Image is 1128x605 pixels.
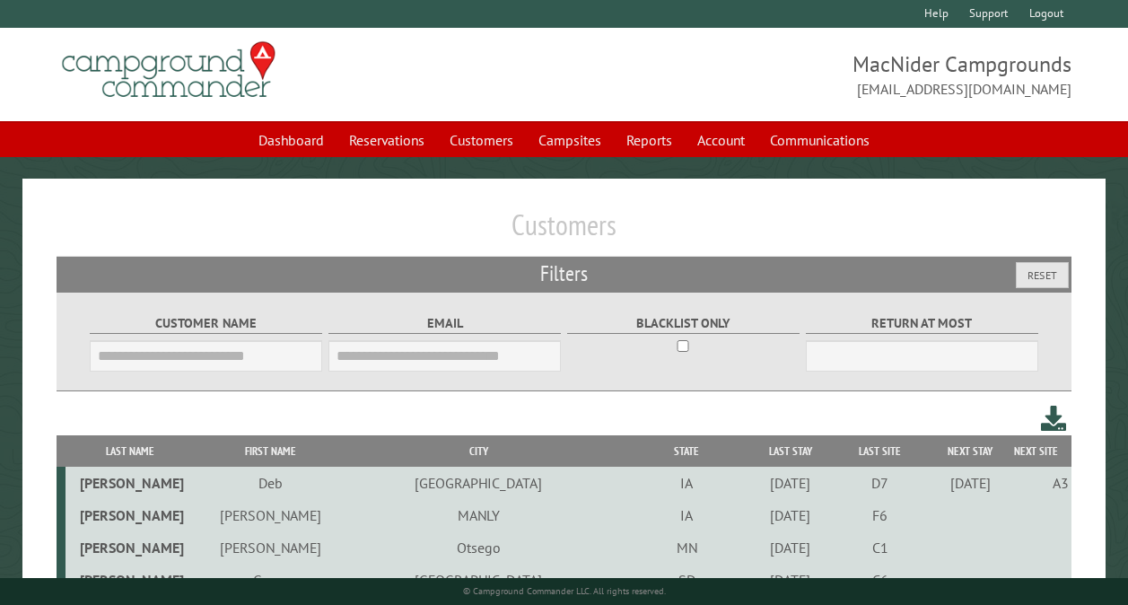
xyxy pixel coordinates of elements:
a: Customers [439,123,524,157]
div: [DATE] [765,571,817,589]
a: Download this customer list (.csv) [1041,402,1067,435]
div: [DATE] [944,474,997,492]
th: First Name [195,435,345,467]
td: MN [611,531,762,564]
td: IA [611,499,762,531]
td: A3 [1000,467,1071,499]
img: Campground Commander [57,35,281,105]
td: [PERSON_NAME] [66,564,195,596]
th: City [345,435,611,467]
td: Grace [195,564,345,596]
td: [PERSON_NAME] [195,531,345,564]
td: [GEOGRAPHIC_DATA] [345,564,611,596]
td: C1 [818,531,940,564]
th: Last Name [66,435,195,467]
td: Otsego [345,531,611,564]
label: Email [328,313,561,334]
a: Reports [616,123,683,157]
a: Reservations [338,123,435,157]
h2: Filters [57,257,1071,291]
td: Deb [195,467,345,499]
td: [GEOGRAPHIC_DATA] [345,467,611,499]
td: [PERSON_NAME] [66,499,195,531]
a: Campsites [528,123,612,157]
td: F6 [818,499,940,531]
span: MacNider Campgrounds [EMAIL_ADDRESS][DOMAIN_NAME] [564,49,1072,100]
th: Next Site [1000,435,1071,467]
td: IA [611,467,762,499]
label: Blacklist only [567,313,800,334]
td: C6 [818,564,940,596]
td: [PERSON_NAME] [195,499,345,531]
small: © Campground Commander LLC. All rights reserved. [463,585,666,597]
h1: Customers [57,207,1071,257]
td: D7 [818,467,940,499]
a: Communications [759,123,880,157]
div: [DATE] [765,474,817,492]
a: Dashboard [248,123,335,157]
th: Next Stay [941,435,1000,467]
th: Last Stay [762,435,818,467]
button: Reset [1016,262,1069,288]
td: MANLY [345,499,611,531]
td: SD [611,564,762,596]
label: Return at most [806,313,1038,334]
td: [PERSON_NAME] [66,531,195,564]
a: Account [686,123,756,157]
td: [PERSON_NAME] [66,467,195,499]
label: Customer Name [90,313,322,334]
div: [DATE] [765,506,817,524]
th: State [611,435,762,467]
th: Last Site [818,435,940,467]
div: [DATE] [765,539,817,557]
